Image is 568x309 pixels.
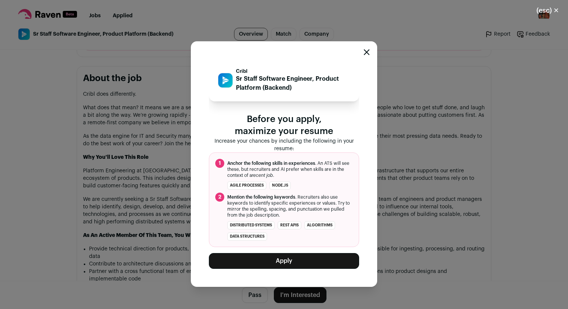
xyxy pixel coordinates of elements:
p: Increase your chances by including the following in your resume: [209,137,359,152]
li: data structures [227,232,267,241]
span: 1 [215,159,224,168]
button: Apply [209,253,359,269]
button: Close modal [364,49,370,55]
li: REST APIs [278,221,301,229]
span: Anchor the following skills in experiences [227,161,315,166]
span: 2 [215,193,224,202]
button: Close modal [527,2,568,19]
li: algorithms [304,221,335,229]
span: . An ATS will see these, but recruiters and AI prefer when skills are in the context of a [227,160,353,178]
span: . Recruiters also use keywords to identify specific experiences or values. Try to mirror the spel... [227,194,353,218]
li: Node.js [269,181,291,190]
img: aac85fbee0fd35df2b1d7eceab885039613023d014bee40dd848814b3dafdff0.jpg [218,73,233,87]
p: Cribl [236,68,350,74]
p: Sr Staff Software Engineer, Product Platform (Backend) [236,74,350,92]
li: distributed systems [227,221,275,229]
span: Mention the following keywords [227,195,295,199]
li: Agile processes [227,181,266,190]
p: Before you apply, maximize your resume [209,113,359,137]
i: recent job. [252,173,274,178]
